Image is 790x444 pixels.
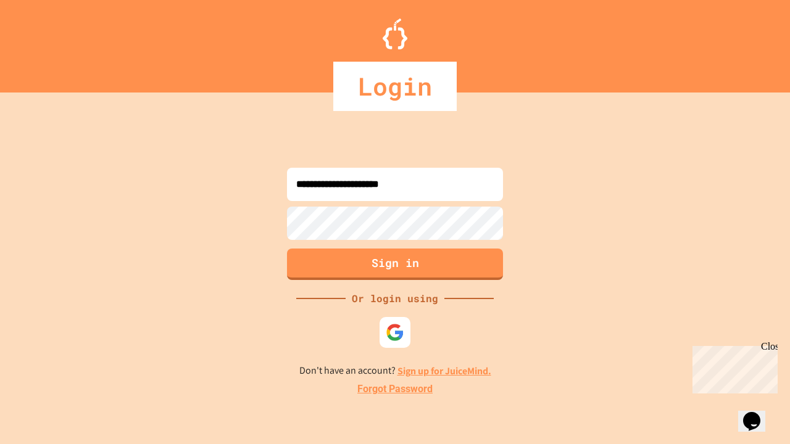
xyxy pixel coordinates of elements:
a: Forgot Password [357,382,433,397]
iframe: chat widget [688,341,778,393]
div: Or login using [346,291,444,306]
p: Don't have an account? [299,363,491,379]
img: google-icon.svg [386,323,404,342]
a: Sign up for JuiceMind. [397,364,491,377]
button: Sign in [287,249,503,280]
img: Logo.svg [383,18,407,49]
div: Login [333,62,457,111]
iframe: chat widget [738,395,778,432]
div: Chat with us now!Close [5,5,85,78]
